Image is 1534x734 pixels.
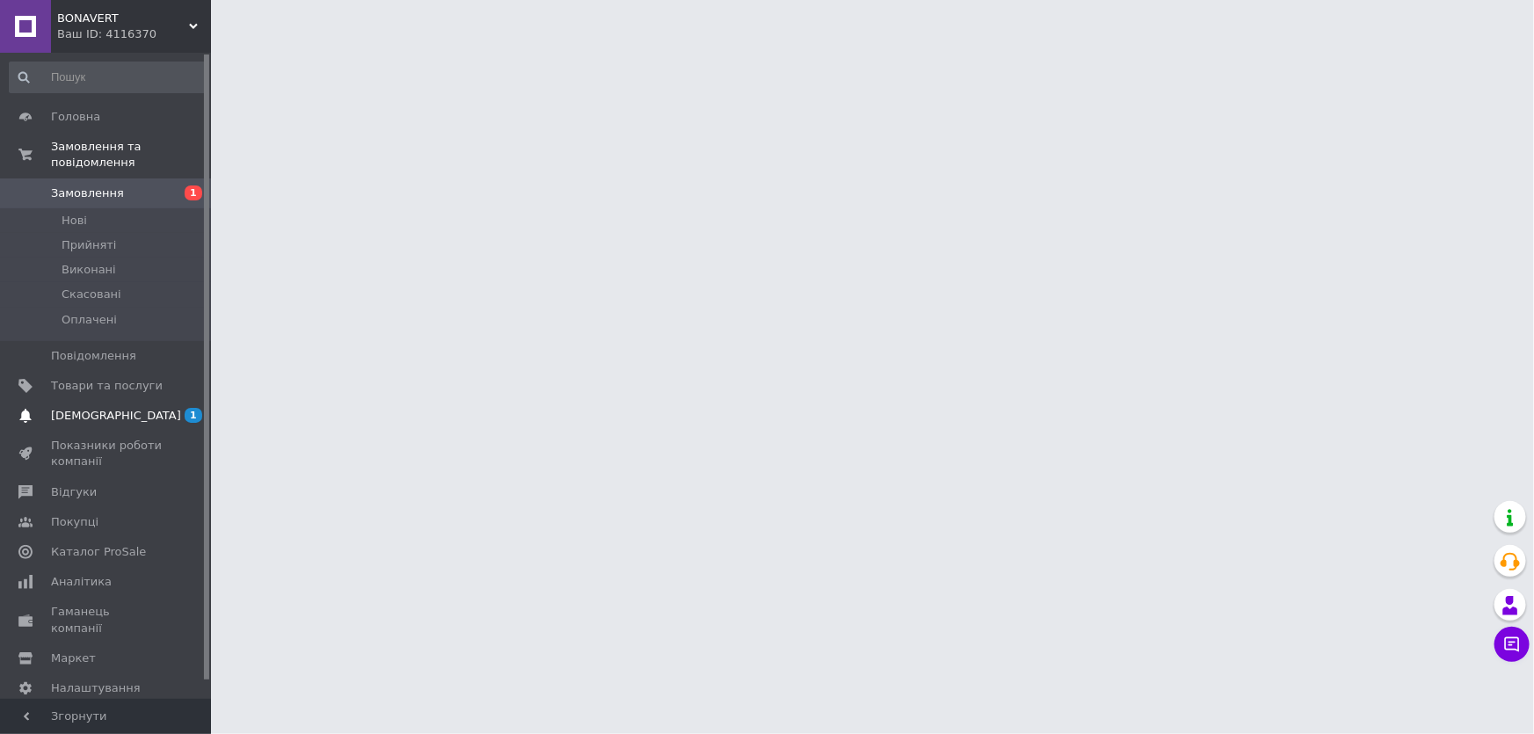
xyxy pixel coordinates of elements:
button: Чат з покупцем [1494,627,1530,662]
span: BONAVERT [57,11,189,26]
span: Гаманець компанії [51,604,163,636]
span: Замовлення [51,185,124,201]
span: Відгуки [51,484,97,500]
span: Товари та послуги [51,378,163,394]
input: Пошук [9,62,207,93]
span: Аналітика [51,574,112,590]
span: Показники роботи компанії [51,438,163,469]
span: Прийняті [62,237,116,253]
span: Маркет [51,650,96,666]
span: Скасовані [62,287,121,302]
span: 1 [185,185,202,200]
div: Ваш ID: 4116370 [57,26,211,42]
span: Каталог ProSale [51,544,146,560]
span: Головна [51,109,100,125]
span: Замовлення та повідомлення [51,139,211,171]
span: Покупці [51,514,98,530]
span: Нові [62,213,87,229]
span: Налаштування [51,680,141,696]
span: 1 [185,408,202,423]
span: Оплачені [62,312,117,328]
span: [DEMOGRAPHIC_DATA] [51,408,181,424]
span: Повідомлення [51,348,136,364]
span: Виконані [62,262,116,278]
